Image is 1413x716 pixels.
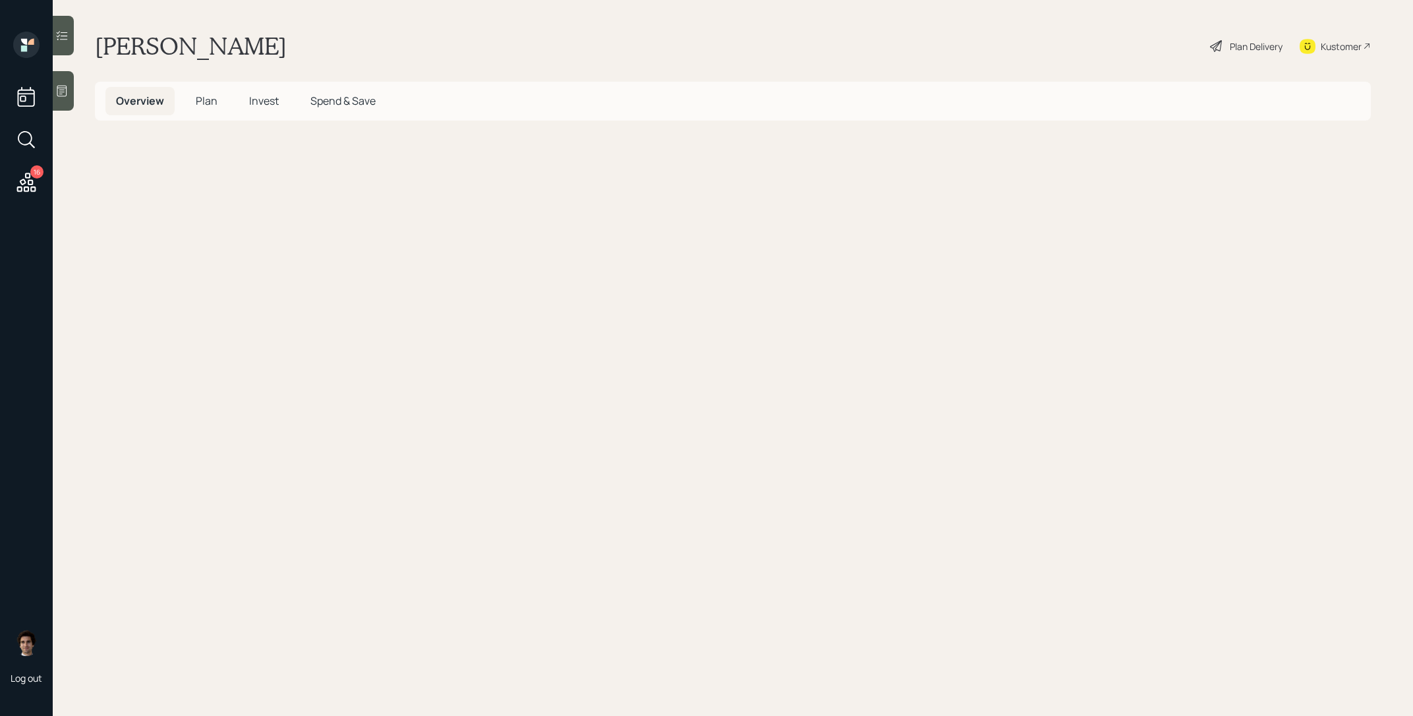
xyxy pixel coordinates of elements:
[95,32,287,61] h1: [PERSON_NAME]
[249,94,279,108] span: Invest
[1321,40,1362,53] div: Kustomer
[310,94,376,108] span: Spend & Save
[30,165,43,179] div: 16
[1230,40,1283,53] div: Plan Delivery
[11,672,42,684] div: Log out
[13,630,40,656] img: harrison-schaefer-headshot-2.png
[116,94,164,108] span: Overview
[196,94,217,108] span: Plan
